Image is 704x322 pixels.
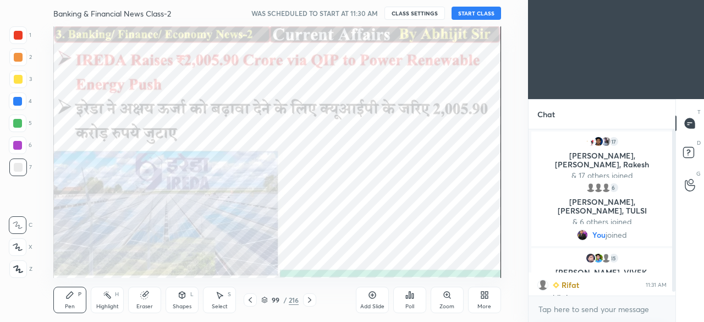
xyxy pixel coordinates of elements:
[9,216,32,234] div: C
[537,280,548,291] img: default.png
[608,253,619,264] div: 15
[585,253,596,264] img: 3
[592,231,606,239] span: You
[439,304,454,309] div: Zoom
[608,136,619,147] div: 17
[697,139,701,147] p: D
[538,198,666,215] p: [PERSON_NAME], [PERSON_NAME], TULSI
[96,304,119,309] div: Highlight
[384,7,445,20] button: CLASS SETTINGS
[452,7,501,20] button: START CLASS
[601,136,612,147] img: 09c68e95518a4e00934567f1c6b33244.jpg
[529,100,564,129] p: Chat
[212,304,228,309] div: Select
[173,304,191,309] div: Shapes
[696,170,701,178] p: G
[697,108,701,116] p: T
[593,182,604,193] img: default.png
[115,292,119,297] div: H
[228,292,231,297] div: S
[9,48,32,66] div: 2
[289,295,299,305] div: 216
[78,292,81,297] div: P
[553,282,559,288] img: Learner_Badge_beginner_1_8b307cf2a0.svg
[405,304,414,309] div: Poll
[593,253,604,264] img: 22aa9c89a902498eb004d93e2d968441.jpg
[270,297,281,303] div: 99
[9,238,32,256] div: X
[9,114,32,132] div: 5
[577,230,588,241] img: 9f6b1010237b4dfe9863ee218648695e.jpg
[9,260,32,278] div: Z
[585,182,596,193] img: default.png
[529,129,675,296] div: grid
[538,268,666,286] p: [PERSON_NAME], VIVEK, [PERSON_NAME]
[538,151,666,169] p: [PERSON_NAME], [PERSON_NAME], Rakesh
[9,26,31,44] div: 1
[606,231,627,239] span: joined
[538,217,666,226] p: & 6 others joined
[65,304,75,309] div: Pen
[190,292,194,297] div: L
[477,304,491,309] div: More
[9,92,32,110] div: 4
[360,304,384,309] div: Add Slide
[553,293,667,304] div: hii sir
[136,304,153,309] div: Eraser
[593,136,604,147] img: 3
[538,171,666,180] p: & 17 others joined
[53,8,171,19] h4: Banking & Financial News Class-2
[601,182,612,193] img: default.png
[251,8,378,18] h5: WAS SCHEDULED TO START AT 11:30 AM
[9,159,32,176] div: 7
[601,253,612,264] img: default.png
[283,297,287,303] div: /
[608,182,619,193] div: 6
[9,70,32,88] div: 3
[585,136,596,147] img: 08e948b4c49d450d9586ae9847e603cd.jpg
[646,282,667,288] div: 11:31 AM
[559,279,579,291] h6: Rifat
[9,137,32,154] div: 6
